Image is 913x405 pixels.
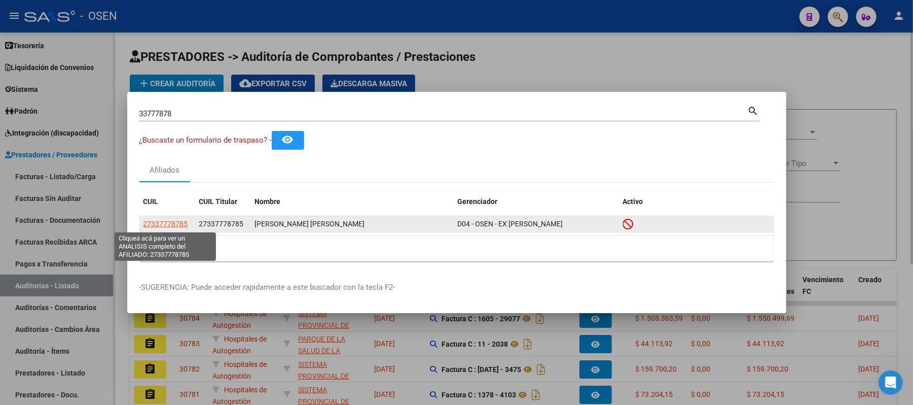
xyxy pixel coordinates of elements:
div: Afiliados [150,164,179,176]
p: -SUGERENCIA: Puede acceder rapidamente a este buscador con la tecla F2- [139,282,774,293]
iframe: Intercom live chat [879,370,903,395]
span: CUIL [143,197,159,206]
mat-icon: remove_red_eye [282,133,294,146]
datatable-header-cell: Activo [619,191,774,213]
mat-icon: search [748,104,759,116]
span: Gerenciador [458,197,498,206]
span: ¿Buscaste un formulario de traspaso? - [139,136,272,145]
span: Nombre [255,197,281,206]
div: [PERSON_NAME] [PERSON_NAME] [255,218,450,230]
div: 1 total [139,236,774,261]
span: CUIL Titular [199,197,238,206]
datatable-header-cell: CUIL Titular [195,191,251,213]
span: 27337778785 [199,220,244,228]
span: 27337778785 [143,220,188,228]
span: D04 - OSEN - EX [PERSON_NAME] [458,220,563,228]
datatable-header-cell: Nombre [251,191,454,213]
datatable-header-cell: CUIL [139,191,195,213]
datatable-header-cell: Gerenciador [454,191,619,213]
span: Activo [623,197,643,206]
